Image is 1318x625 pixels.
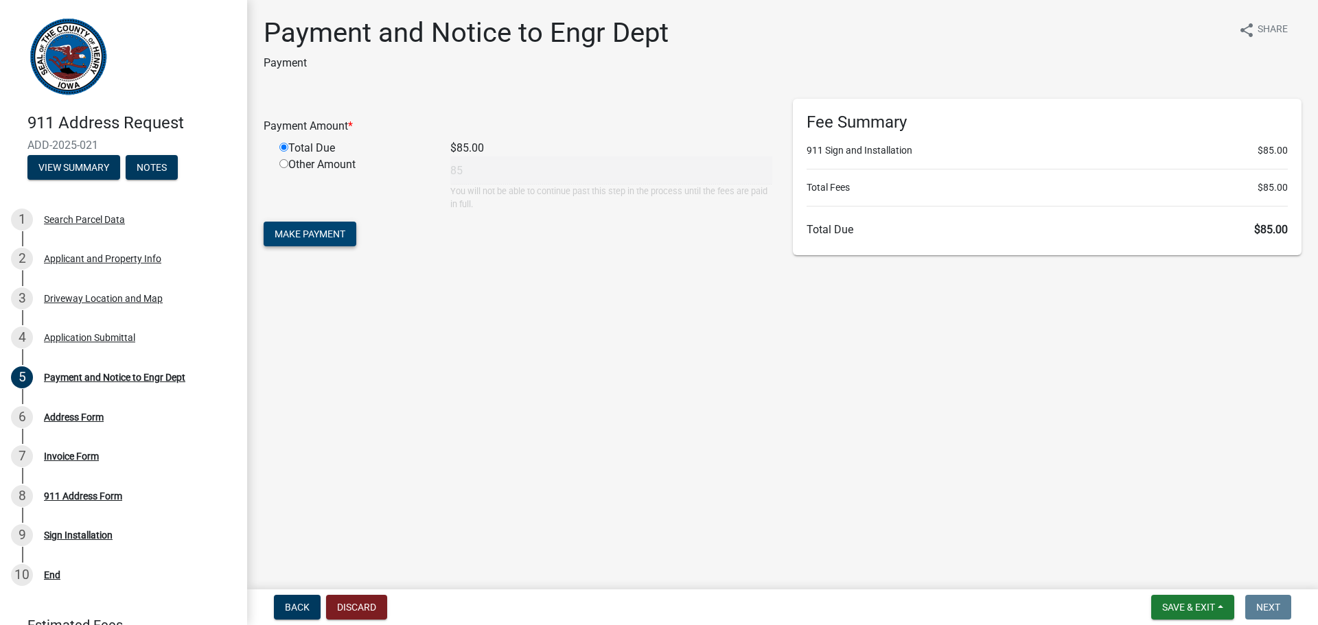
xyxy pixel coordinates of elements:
[44,254,161,263] div: Applicant and Property Info
[1258,180,1288,195] span: $85.00
[27,139,220,152] span: ADD-2025-021
[264,222,356,246] button: Make Payment
[11,287,33,309] div: 3
[1162,602,1215,613] span: Save & Exit
[126,163,178,174] wm-modal-confirm: Notes
[1227,16,1299,43] button: shareShare
[126,155,178,180] button: Notes
[326,595,387,620] button: Discard
[1258,143,1288,158] span: $85.00
[274,595,321,620] button: Back
[27,163,120,174] wm-modal-confirm: Summary
[11,485,33,507] div: 8
[807,223,1288,236] h6: Total Due
[44,373,185,382] div: Payment and Notice to Engr Dept
[253,118,783,134] div: Payment Amount
[11,209,33,231] div: 1
[44,333,135,342] div: Application Submittal
[11,366,33,388] div: 5
[269,140,440,156] div: Total Due
[807,113,1288,132] h6: Fee Summary
[44,530,113,540] div: Sign Installation
[1256,602,1280,613] span: Next
[11,327,33,349] div: 4
[44,491,122,501] div: 911 Address Form
[440,140,783,156] div: $85.00
[1245,595,1291,620] button: Next
[1254,223,1288,236] span: $85.00
[264,55,669,71] p: Payment
[275,228,345,239] span: Make Payment
[27,155,120,180] button: View Summary
[44,294,163,303] div: Driveway Location and Map
[807,143,1288,158] li: 911 Sign and Installation
[27,113,236,133] h4: 911 Address Request
[11,445,33,467] div: 7
[11,248,33,270] div: 2
[27,14,109,99] img: Henry County, Iowa
[269,156,440,211] div: Other Amount
[44,215,125,224] div: Search Parcel Data
[807,180,1288,195] li: Total Fees
[11,564,33,586] div: 10
[285,602,310,613] span: Back
[44,570,60,580] div: End
[44,451,99,461] div: Invoice Form
[264,16,669,49] h1: Payment and Notice to Engr Dept
[1151,595,1234,620] button: Save & Exit
[11,524,33,546] div: 9
[1238,22,1255,38] i: share
[1258,22,1288,38] span: Share
[11,406,33,428] div: 6
[44,412,104,422] div: Address Form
